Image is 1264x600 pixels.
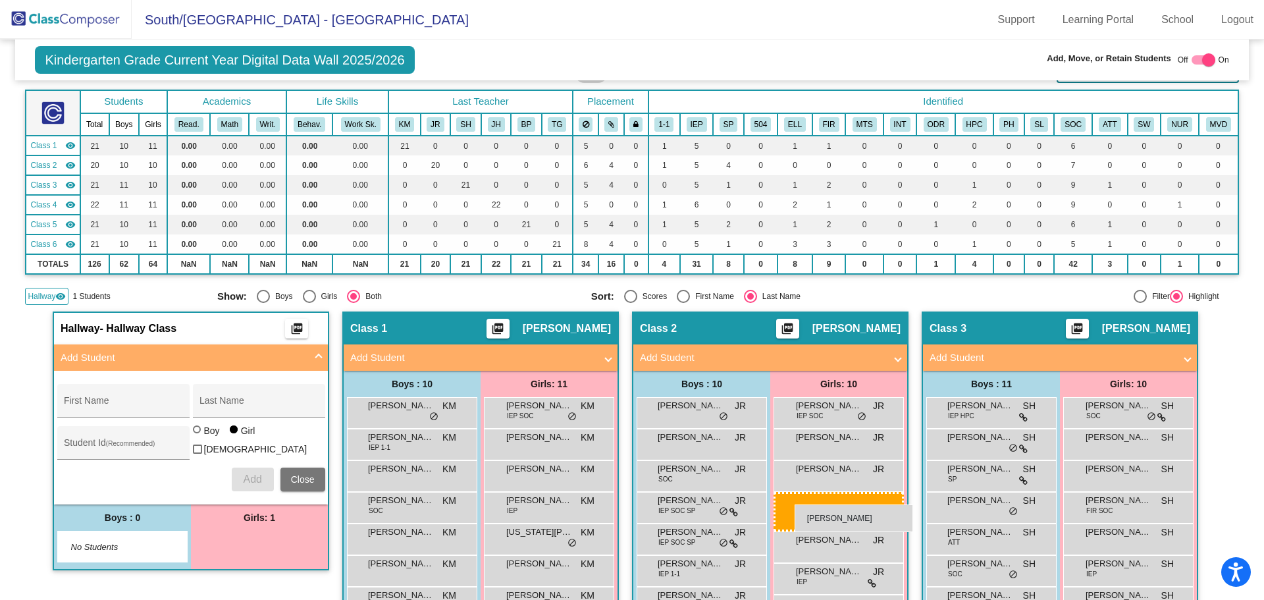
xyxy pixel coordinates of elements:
[139,155,167,175] td: 10
[777,215,812,234] td: 1
[167,215,210,234] td: 0.00
[648,234,680,254] td: 0
[777,113,812,136] th: English Language Learner
[845,175,883,195] td: 0
[923,344,1197,371] mat-expansion-panel-header: Add Student
[573,215,598,234] td: 5
[916,155,955,175] td: 0
[1161,195,1199,215] td: 1
[249,155,286,175] td: 0.00
[542,155,573,175] td: 0
[777,195,812,215] td: 2
[30,219,57,231] span: Class 5
[1161,136,1199,155] td: 0
[511,234,542,254] td: 0
[890,117,910,132] button: INT
[624,113,648,136] th: Keep with teacher
[777,136,812,155] td: 1
[744,195,777,215] td: 0
[30,159,57,171] span: Class 2
[955,113,993,136] th: Heavy Parent Communication
[210,136,249,155] td: 0.00
[713,215,744,234] td: 2
[680,136,713,155] td: 5
[511,155,542,175] td: 0
[542,136,573,155] td: 0
[750,117,772,132] button: 504
[1054,113,1092,136] th: Student of Color
[1128,155,1161,175] td: 0
[109,113,139,136] th: Boys
[955,215,993,234] td: 0
[955,175,993,195] td: 1
[955,195,993,215] td: 2
[511,195,542,215] td: 0
[294,117,325,132] button: Behav.
[1199,175,1238,195] td: 0
[210,234,249,254] td: 0.00
[1092,195,1127,215] td: 0
[713,175,744,195] td: 1
[139,234,167,254] td: 11
[210,195,249,215] td: 0.00
[450,136,481,155] td: 0
[511,136,542,155] td: 0
[109,234,139,254] td: 10
[332,215,388,234] td: 0.00
[481,215,511,234] td: 0
[648,136,680,155] td: 1
[1092,175,1127,195] td: 1
[1024,215,1054,234] td: 0
[1167,117,1192,132] button: NUR
[883,175,916,195] td: 0
[139,113,167,136] th: Girls
[624,175,648,195] td: 0
[421,195,450,215] td: 0
[511,175,542,195] td: 0
[332,195,388,215] td: 0.00
[109,155,139,175] td: 10
[1024,113,1054,136] th: School-linked Therapist Scheduled
[139,136,167,155] td: 11
[993,195,1024,215] td: 0
[784,117,806,132] button: ELL
[720,117,738,132] button: SP
[1151,9,1204,30] a: School
[249,195,286,215] td: 0.00
[1030,117,1047,132] button: SL
[488,117,505,132] button: JH
[481,113,511,136] th: Joyce Harvey
[167,155,210,175] td: 0.00
[713,234,744,254] td: 1
[916,136,955,155] td: 0
[648,113,680,136] th: One on one Paraprofessional
[654,117,673,132] button: 1-1
[30,179,57,191] span: Class 3
[1054,215,1092,234] td: 6
[132,9,469,30] span: South/[GEOGRAPHIC_DATA] - [GEOGRAPHIC_DATA]
[993,155,1024,175] td: 0
[713,113,744,136] th: IEP with speech only services
[217,117,242,132] button: Math
[812,155,845,175] td: 0
[598,234,623,254] td: 4
[167,175,210,195] td: 0.00
[26,175,80,195] td: Sarah Hartfiel - No Class Name
[174,117,203,132] button: Read.
[249,215,286,234] td: 0.00
[35,46,414,74] span: Kindergarten Grade Current Year Digital Data Wall 2025/2026
[1161,215,1199,234] td: 0
[517,117,536,132] button: BP
[341,117,381,132] button: Work Sk.
[109,195,139,215] td: 11
[1161,155,1199,175] td: 0
[955,136,993,155] td: 0
[286,175,333,195] td: 0.00
[456,117,475,132] button: SH
[1128,215,1161,234] td: 0
[450,175,481,195] td: 21
[289,322,305,341] mat-icon: picture_as_pdf
[648,195,680,215] td: 1
[388,234,421,254] td: 0
[1199,113,1238,136] th: Student is enrolled in MVED program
